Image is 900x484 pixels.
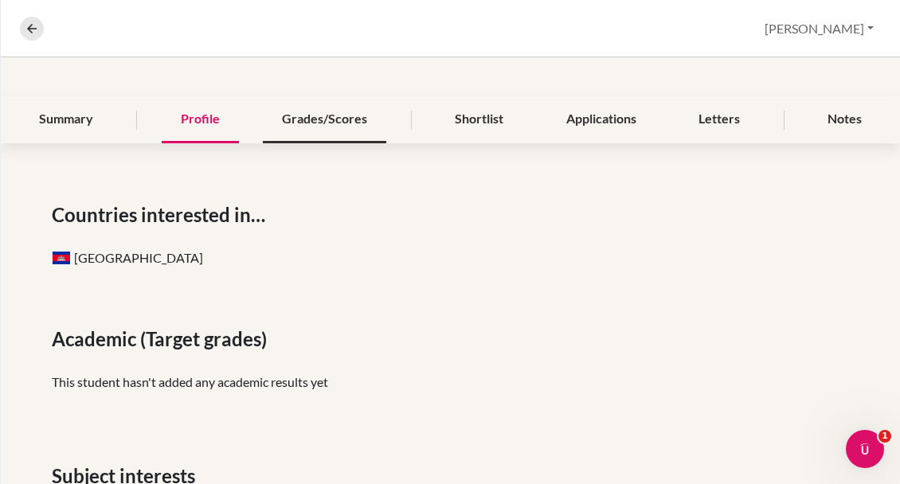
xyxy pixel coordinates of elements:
[52,201,272,229] span: Countries interested in…
[52,250,203,265] span: [GEOGRAPHIC_DATA]
[808,96,881,143] div: Notes
[52,325,273,353] span: Academic (Target grades)
[263,96,386,143] div: Grades/Scores
[162,96,239,143] div: Profile
[436,96,522,143] div: Shortlist
[846,430,884,468] iframe: Intercom live chat
[757,14,881,44] button: [PERSON_NAME]
[547,96,655,143] div: Applications
[878,430,891,443] span: 1
[52,373,849,392] p: This student hasn't added any academic results yet
[679,96,759,143] div: Letters
[20,96,112,143] div: Summary
[52,251,71,265] span: Cambodia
